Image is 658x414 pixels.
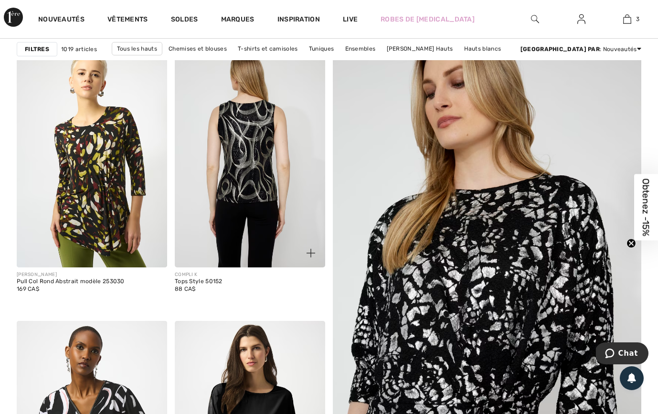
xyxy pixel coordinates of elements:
img: Mon panier [623,13,631,25]
a: [PERSON_NAME] Hauts [382,42,458,55]
a: Se connecter [570,13,593,25]
a: Ensembles [340,42,381,55]
a: Hauts noirs [249,55,291,68]
a: Tuniques [304,42,339,55]
span: 169 CA$ [17,286,39,292]
span: Inspiration [277,15,320,25]
a: Marques [221,15,255,25]
div: Tops Style 50152 [175,278,223,285]
img: 1ère Avenue [4,8,23,27]
a: Vêtements [107,15,148,25]
a: Chemises et blouses [164,42,232,55]
img: plus_v2.svg [307,249,315,257]
strong: Filtres [25,45,49,53]
a: Robes de [MEDICAL_DATA] [381,14,475,24]
a: T-shirts et camisoles [233,42,302,55]
div: Pull Col Rond Abstrait modèle 253030 [17,278,125,285]
a: Soldes [171,15,198,25]
div: COMPLI K [175,271,223,278]
span: 1019 articles [61,45,97,53]
img: Pull Col Rond Abstrait modèle 253030. Noir/Multi [17,42,167,267]
a: Tous les hauts [112,42,162,55]
a: Nouveautés [38,15,85,25]
div: Obtenez -15%Close teaser [634,174,658,240]
div: [PERSON_NAME] [17,271,125,278]
div: : Nouveautés [520,45,641,53]
strong: [GEOGRAPHIC_DATA] par [520,46,600,53]
img: Mes infos [577,13,585,25]
span: Obtenez -15% [641,178,652,236]
span: 3 [636,15,639,23]
a: Hauts [PERSON_NAME] [293,55,369,68]
iframe: Ouvre un widget dans lequel vous pouvez chatter avec l’un de nos agents [596,342,648,366]
button: Close teaser [626,238,636,248]
span: 88 CA$ [175,286,196,292]
a: Hauts blancs [459,42,506,55]
img: recherche [531,13,539,25]
a: Compli K Tops Style 50152. As sample [175,42,325,267]
a: 3 [605,13,650,25]
a: Live [343,14,358,24]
